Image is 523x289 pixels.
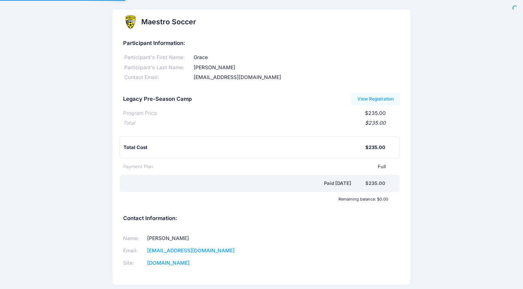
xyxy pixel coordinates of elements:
[365,180,385,187] div: $235.00
[123,245,145,257] td: Email:
[365,144,385,151] div: $235.00
[125,180,365,187] div: Paid [DATE]
[351,93,400,105] a: View Registration
[365,110,386,116] span: $235.00
[153,163,386,170] div: Full
[123,144,365,151] div: Total Cost
[192,54,400,61] div: Grace
[147,260,190,266] a: [DOMAIN_NAME]
[123,163,153,170] div: Payment Plan
[145,232,252,245] td: [PERSON_NAME]
[141,18,196,26] h2: Maestro Soccer
[123,215,400,222] h5: Contact Information:
[123,232,145,245] td: Name:
[192,64,400,71] div: [PERSON_NAME]
[135,119,386,127] div: $235.00
[123,96,192,103] h5: Legacy Pre-Season Camp
[123,74,192,81] div: Contact Email:
[123,110,157,117] div: Program Price
[123,257,145,269] td: Site:
[192,74,400,81] div: [EMAIL_ADDRESS][DOMAIN_NAME]
[147,247,235,253] a: [EMAIL_ADDRESS][DOMAIN_NAME]
[123,64,192,71] div: Participant's Last Name:
[123,54,192,61] div: Participant's First Name:
[123,119,135,127] div: Total
[119,197,392,201] div: Remaining balance: $0.00
[123,40,400,47] h5: Participant Information:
